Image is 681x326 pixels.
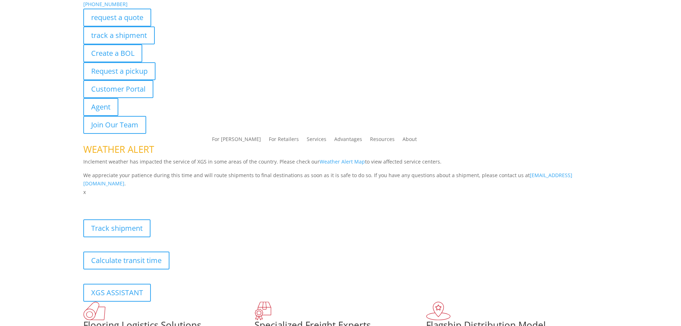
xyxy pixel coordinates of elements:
a: Advantages [334,137,362,145]
b: Visibility, transparency, and control for your entire supply chain. [83,198,243,204]
a: Customer Portal [83,80,153,98]
a: About [403,137,417,145]
a: Create a BOL [83,44,142,62]
img: xgs-icon-total-supply-chain-intelligence-red [83,302,105,320]
a: track a shipment [83,26,155,44]
a: Request a pickup [83,62,156,80]
a: Weather Alert Map [320,158,365,165]
a: For [PERSON_NAME] [212,137,261,145]
a: [PHONE_NUMBER] [83,1,128,8]
a: request a quote [83,9,151,26]
img: xgs-icon-focused-on-flooring-red [255,302,271,320]
a: Services [307,137,326,145]
a: For Retailers [269,137,299,145]
p: Inclement weather has impacted the service of XGS in some areas of the country. Please check our ... [83,157,598,171]
a: Track shipment [83,219,150,237]
p: We appreciate your patience during this time and will route shipments to final destinations as so... [83,171,598,188]
span: WEATHER ALERT [83,143,154,156]
a: Join Our Team [83,116,146,134]
a: Resources [370,137,395,145]
img: xgs-icon-flagship-distribution-model-red [426,302,451,320]
p: x [83,188,598,196]
a: Calculate transit time [83,252,169,269]
a: Agent [83,98,118,116]
a: XGS ASSISTANT [83,284,151,302]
